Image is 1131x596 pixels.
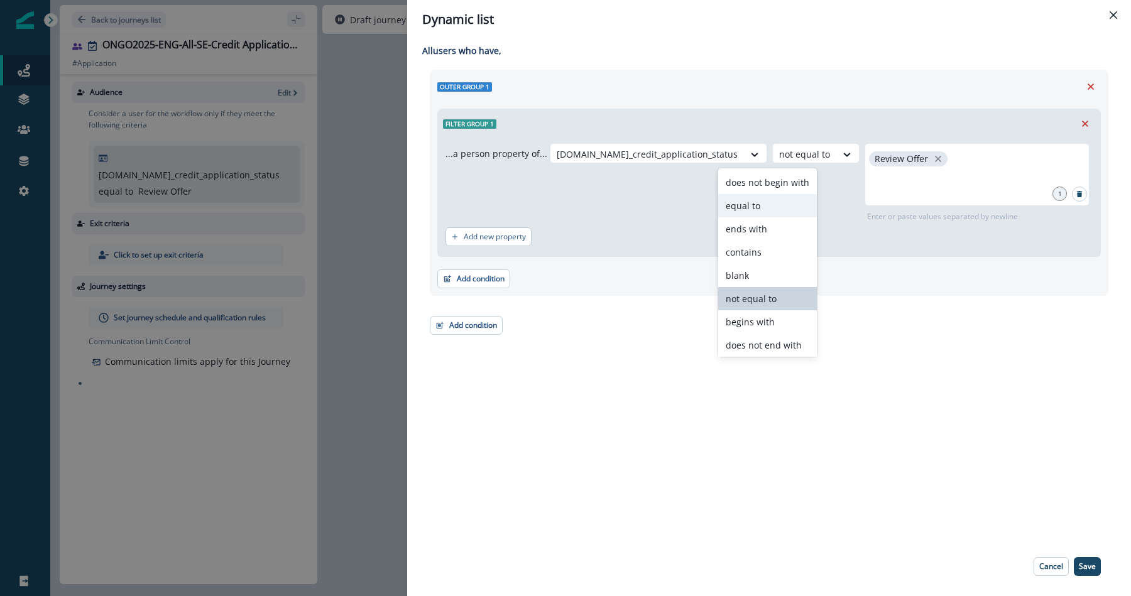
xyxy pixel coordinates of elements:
[445,147,547,160] p: ...a person property of...
[430,316,503,335] button: Add condition
[422,10,1116,29] div: Dynamic list
[1034,557,1069,576] button: Cancel
[718,241,817,264] div: contains
[437,82,492,92] span: Outer group 1
[1103,5,1123,25] button: Close
[1074,557,1101,576] button: Save
[932,153,944,165] button: close
[718,194,817,217] div: equal to
[445,227,532,246] button: Add new property
[443,119,496,129] span: Filter group 1
[422,44,1108,57] p: All user s who have,
[718,287,817,310] div: not equal to
[437,269,510,288] button: Add condition
[1052,187,1067,201] div: 1
[1079,562,1096,571] p: Save
[875,154,928,165] p: Review Offer
[718,264,817,287] div: blank
[464,232,526,241] p: Add new property
[1072,187,1087,202] button: Search
[718,310,817,333] div: begins with
[718,333,817,357] div: does not end with
[718,171,817,194] div: does not begin with
[1039,562,1063,571] p: Cancel
[865,211,1020,222] p: Enter or paste values separated by newline
[718,217,817,241] div: ends with
[1075,114,1095,133] button: Remove
[1081,77,1101,96] button: Remove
